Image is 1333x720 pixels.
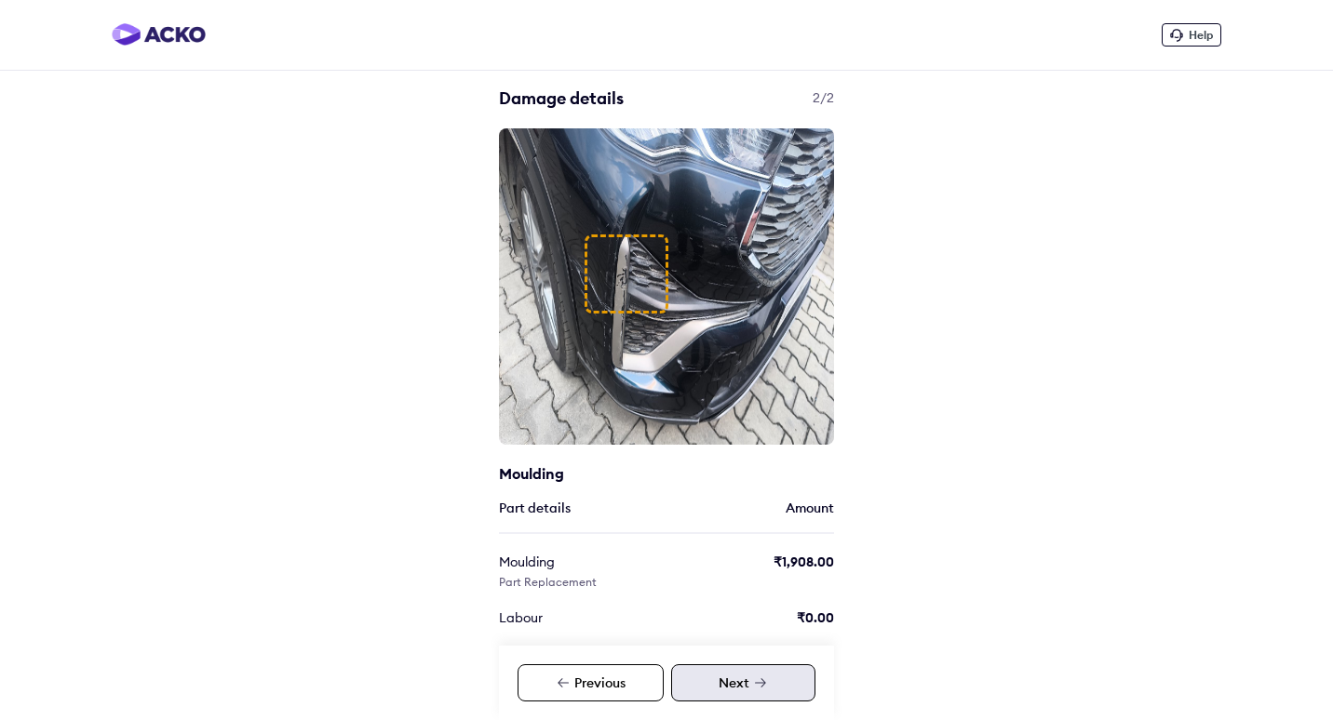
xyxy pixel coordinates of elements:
div: Moulding [499,553,670,571]
div: Part details [499,499,571,517]
div: Next [671,664,815,701]
div: Moulding [499,463,722,484]
img: horizontal-gradient.png [112,23,206,46]
div: Damage details [499,87,834,110]
div: Part Replacement [499,575,597,590]
div: Labour [499,608,670,627]
div: Previous [518,664,664,701]
div: Amount [786,499,834,517]
div: ₹0.00 [797,608,834,627]
div: ₹1,908.00 [774,553,834,571]
span: 2/2 [813,87,834,108]
img: image [499,128,834,445]
span: Help [1189,28,1213,42]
